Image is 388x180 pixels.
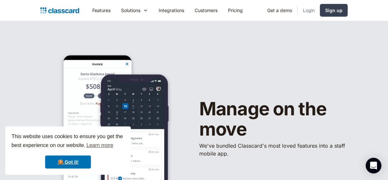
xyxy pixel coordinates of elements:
p: We've bundled ​Classcard's most loved features into a staff mobile app. [199,142,348,157]
a: Integrations [153,3,189,18]
div: Sign up [325,7,343,14]
a: dismiss cookie message [45,155,91,169]
a: learn more about cookies [85,140,114,150]
a: Pricing [223,3,248,18]
span: This website uses cookies to ensure you get the best experience on our website. [11,133,125,150]
a: home [40,6,79,15]
div: Open Intercom Messenger [366,158,381,173]
div: Solutions [121,7,140,14]
a: Sign up [320,4,348,17]
div: cookieconsent [5,126,131,175]
a: Login [298,3,320,18]
div: Solutions [116,3,153,18]
a: Get a demo [262,3,297,18]
a: Customers [189,3,223,18]
h1: Manage on the move [199,99,348,139]
a: Features [87,3,116,18]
